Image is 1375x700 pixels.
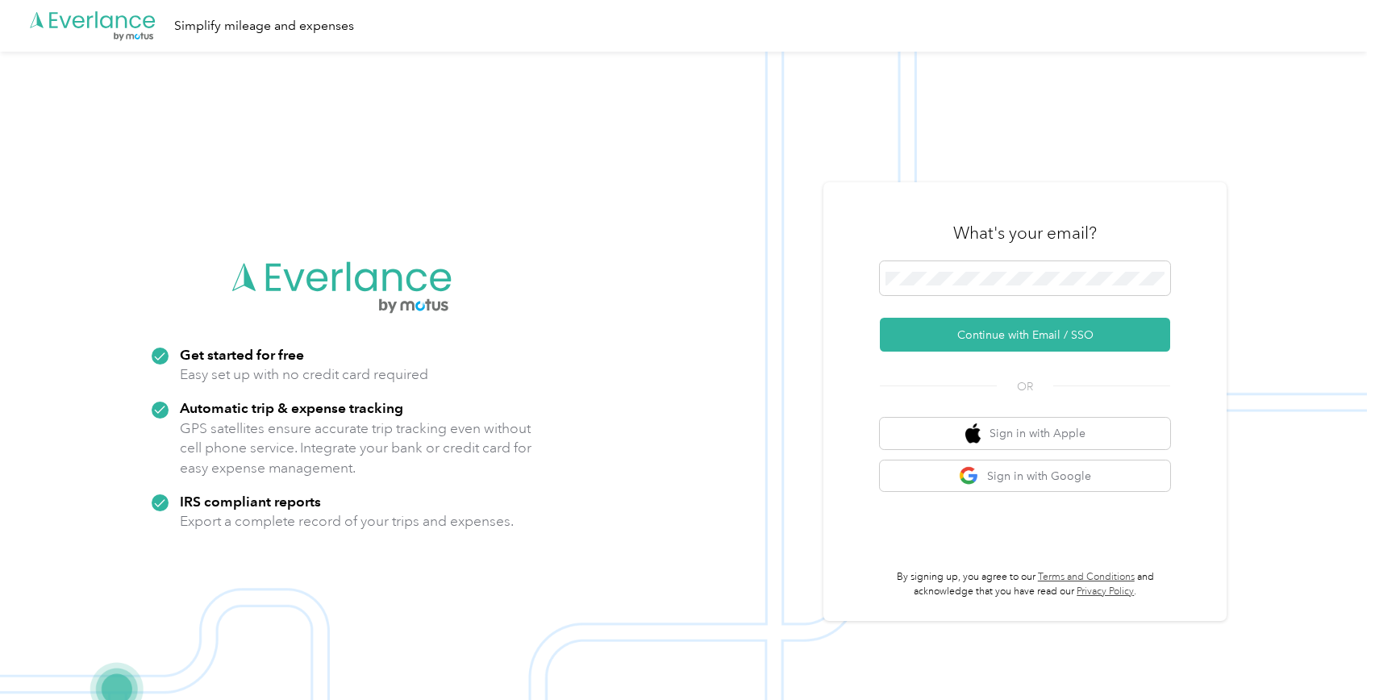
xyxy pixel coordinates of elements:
[180,493,321,510] strong: IRS compliant reports
[180,419,532,478] p: GPS satellites ensure accurate trip tracking even without cell phone service. Integrate your bank...
[180,399,403,416] strong: Automatic trip & expense tracking
[1077,585,1134,598] a: Privacy Policy
[959,466,979,486] img: google logo
[880,318,1170,352] button: Continue with Email / SSO
[880,460,1170,492] button: google logoSign in with Google
[880,418,1170,449] button: apple logoSign in with Apple
[953,222,1097,244] h3: What's your email?
[180,511,514,531] p: Export a complete record of your trips and expenses.
[180,346,304,363] strong: Get started for free
[880,570,1170,598] p: By signing up, you agree to our and acknowledge that you have read our .
[180,365,428,385] p: Easy set up with no credit card required
[1038,571,1135,583] a: Terms and Conditions
[997,378,1053,395] span: OR
[174,16,354,36] div: Simplify mileage and expenses
[965,423,981,444] img: apple logo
